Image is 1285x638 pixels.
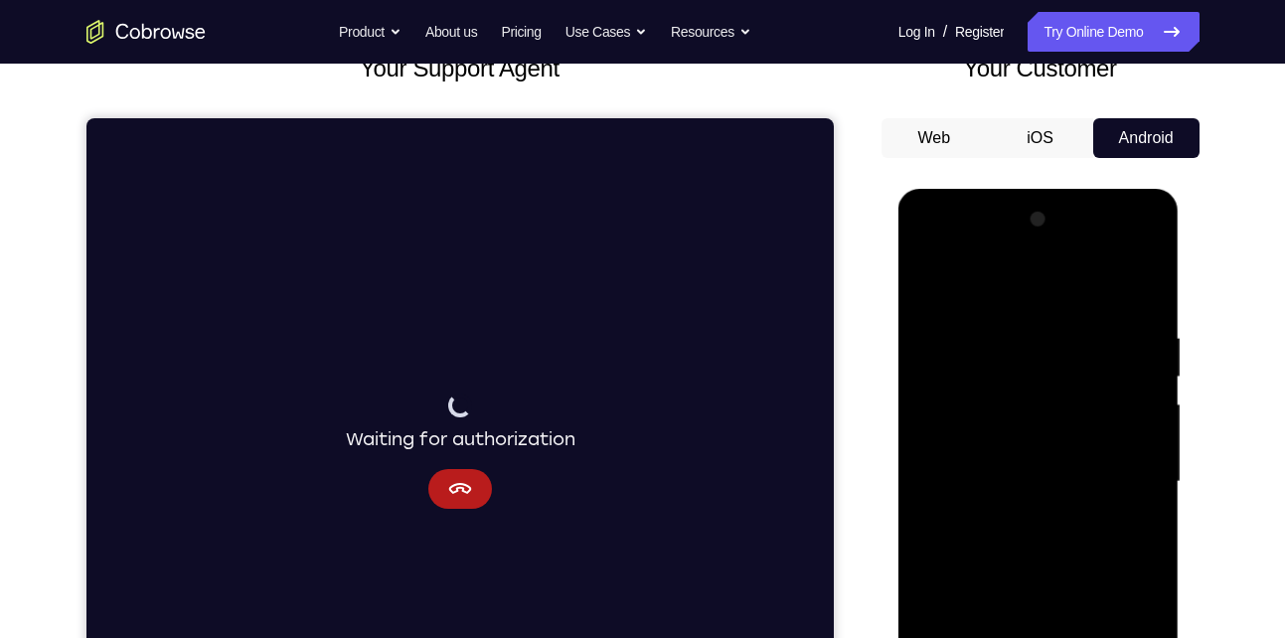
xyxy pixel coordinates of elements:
div: Waiting for authorization [259,275,489,335]
a: Try Online Demo [1028,12,1199,52]
button: Resources [671,12,751,52]
button: Product [339,12,402,52]
button: Web [882,118,988,158]
a: Pricing [501,12,541,52]
button: Cancel [342,351,405,391]
a: Register [955,12,1004,52]
a: Log In [898,12,935,52]
button: Android [1093,118,1200,158]
button: Use Cases [565,12,647,52]
span: / [943,20,947,44]
button: iOS [987,118,1093,158]
a: About us [425,12,477,52]
a: Go to the home page [86,20,206,44]
h2: Your Customer [882,51,1200,86]
h2: Your Support Agent [86,51,834,86]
